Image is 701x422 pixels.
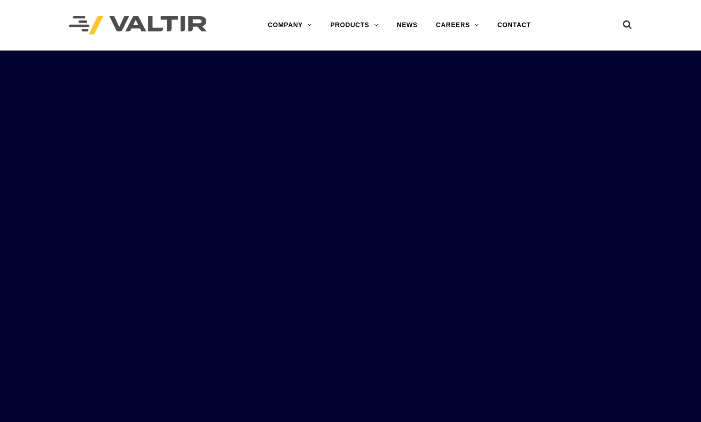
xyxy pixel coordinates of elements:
a: COMPANY [259,16,321,34]
img: Valtir [69,16,207,35]
a: NEWS [388,16,427,34]
a: CAREERS [427,16,488,34]
a: CONTACT [488,16,540,34]
a: PRODUCTS [321,16,388,34]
